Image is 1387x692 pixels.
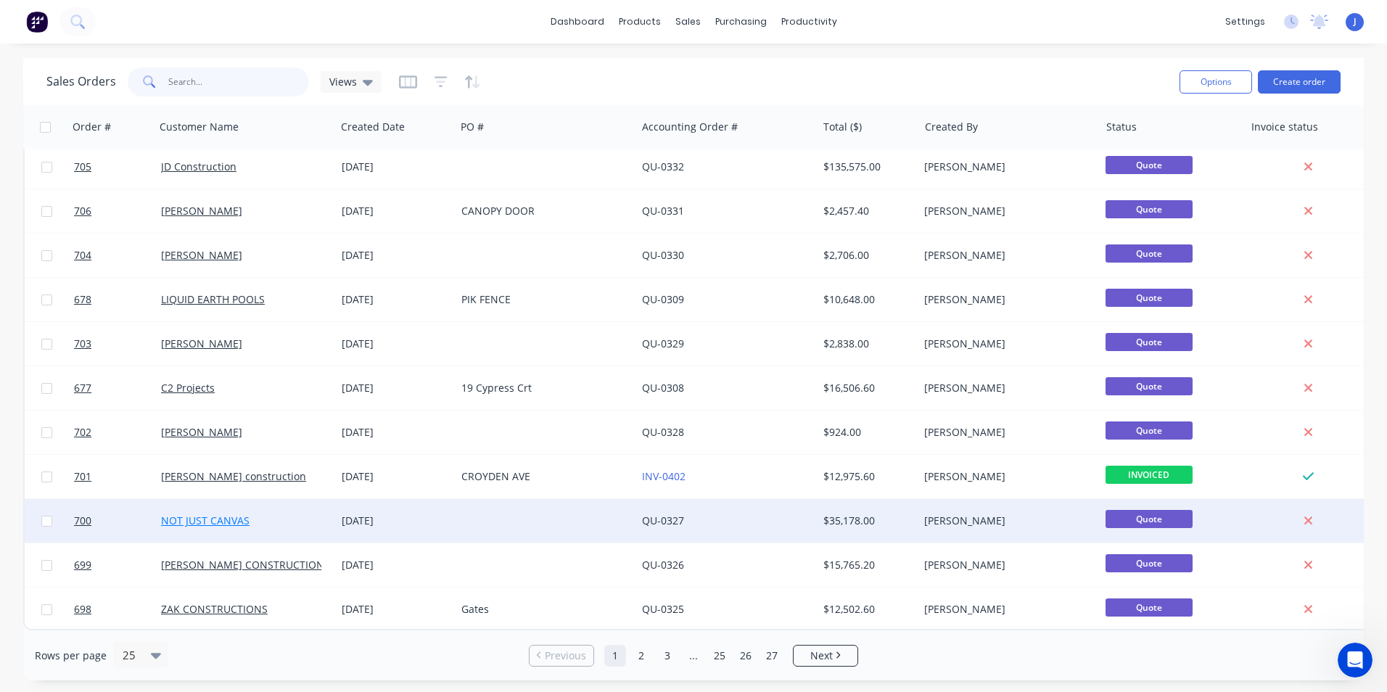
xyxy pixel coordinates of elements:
[74,558,91,572] span: 699
[342,248,450,263] div: [DATE]
[761,645,783,667] a: Page 27
[642,425,684,439] a: QU-0328
[612,11,668,33] div: products
[74,204,91,218] span: 706
[668,11,708,33] div: sales
[342,425,450,440] div: [DATE]
[74,499,161,543] a: 700
[823,160,908,174] div: $135,575.00
[642,381,684,395] a: QU-0308
[74,543,161,587] a: 699
[1106,598,1193,617] span: Quote
[161,469,306,483] a: [PERSON_NAME] construction
[461,602,622,617] div: Gates
[1251,120,1318,134] div: Invoice status
[823,469,908,484] div: $12,975.60
[823,120,862,134] div: Total ($)
[642,204,684,218] a: QU-0331
[341,120,405,134] div: Created Date
[74,145,161,189] a: 705
[161,514,250,527] a: NOT JUST CANVAS
[74,234,161,277] a: 704
[642,248,684,262] a: QU-0330
[823,602,908,617] div: $12,502.60
[74,455,161,498] a: 701
[523,645,864,667] ul: Pagination
[924,558,1085,572] div: [PERSON_NAME]
[1258,70,1341,94] button: Create order
[1218,11,1272,33] div: settings
[342,381,450,395] div: [DATE]
[74,189,161,233] a: 706
[1106,120,1137,134] div: Status
[823,381,908,395] div: $16,506.60
[35,648,107,663] span: Rows per page
[342,602,450,617] div: [DATE]
[161,602,268,616] a: ZAK CONSTRUCTIONS
[161,381,215,395] a: C2 Projects
[657,645,678,667] a: Page 3
[342,160,450,174] div: [DATE]
[1106,554,1193,572] span: Quote
[604,645,626,667] a: Page 1 is your current page
[74,411,161,454] a: 702
[461,120,484,134] div: PO #
[924,469,1085,484] div: [PERSON_NAME]
[161,204,242,218] a: [PERSON_NAME]
[74,292,91,307] span: 678
[74,160,91,174] span: 705
[160,120,239,134] div: Customer Name
[545,648,586,663] span: Previous
[1106,466,1193,484] span: INVOICED
[168,67,310,96] input: Search...
[924,248,1085,263] div: [PERSON_NAME]
[74,248,91,263] span: 704
[74,514,91,528] span: 700
[161,160,236,173] a: JD Construction
[924,337,1085,351] div: [PERSON_NAME]
[823,558,908,572] div: $15,765.20
[642,160,684,173] a: QU-0332
[74,278,161,321] a: 678
[924,514,1085,528] div: [PERSON_NAME]
[26,11,48,33] img: Factory
[461,469,622,484] div: CROYDEN AVE
[161,425,242,439] a: [PERSON_NAME]
[924,292,1085,307] div: [PERSON_NAME]
[342,514,450,528] div: [DATE]
[794,648,857,663] a: Next page
[461,204,622,218] div: CANOPY DOOR
[161,248,242,262] a: [PERSON_NAME]
[708,11,774,33] div: purchasing
[74,381,91,395] span: 677
[543,11,612,33] a: dashboard
[642,469,686,483] a: INV-0402
[342,469,450,484] div: [DATE]
[46,75,116,88] h1: Sales Orders
[1106,289,1193,307] span: Quote
[161,558,324,572] a: [PERSON_NAME] CONSTRUCTION
[630,645,652,667] a: Page 2
[925,120,978,134] div: Created By
[461,381,622,395] div: 19 Cypress Crt
[924,381,1085,395] div: [PERSON_NAME]
[642,292,684,306] a: QU-0309
[823,337,908,351] div: $2,838.00
[823,514,908,528] div: $35,178.00
[735,645,757,667] a: Page 26
[342,558,450,572] div: [DATE]
[1354,15,1357,28] span: J
[810,648,833,663] span: Next
[924,160,1085,174] div: [PERSON_NAME]
[1106,244,1193,263] span: Quote
[642,337,684,350] a: QU-0329
[461,292,622,307] div: PIK FENCE
[74,322,161,366] a: 703
[74,588,161,631] a: 698
[161,337,242,350] a: [PERSON_NAME]
[342,337,450,351] div: [DATE]
[1106,377,1193,395] span: Quote
[642,120,738,134] div: Accounting Order #
[774,11,844,33] div: productivity
[73,120,111,134] div: Order #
